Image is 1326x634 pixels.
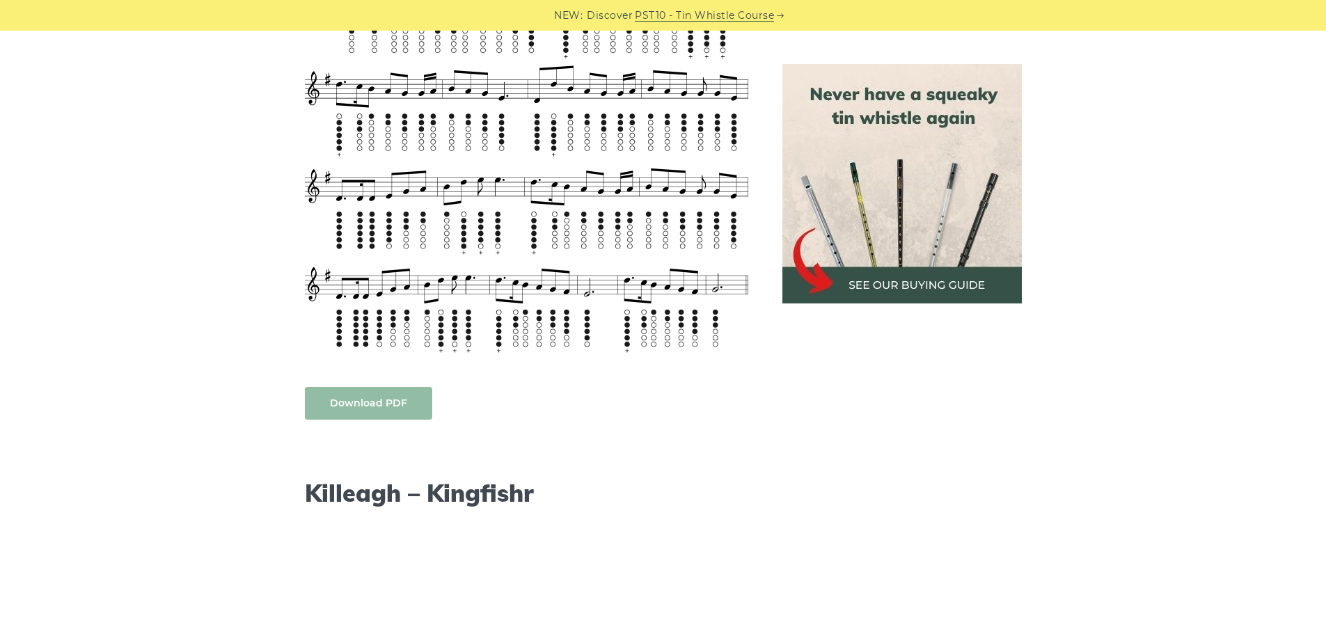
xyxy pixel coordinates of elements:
span: NEW: [554,8,583,24]
span: Discover [587,8,633,24]
a: Download PDF [305,387,432,420]
img: tin whistle buying guide [782,64,1022,303]
a: PST10 - Tin Whistle Course [635,8,774,24]
h2: Killeagh – Kingfishr [305,480,749,508]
